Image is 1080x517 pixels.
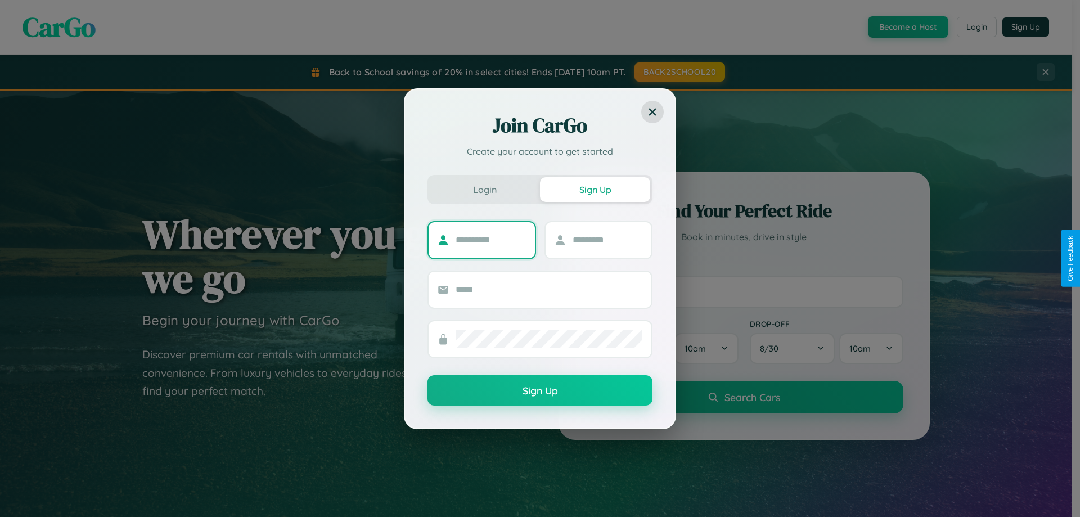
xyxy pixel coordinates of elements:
[430,177,540,202] button: Login
[427,112,652,139] h2: Join CarGo
[1066,236,1074,281] div: Give Feedback
[540,177,650,202] button: Sign Up
[427,375,652,406] button: Sign Up
[427,145,652,158] p: Create your account to get started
